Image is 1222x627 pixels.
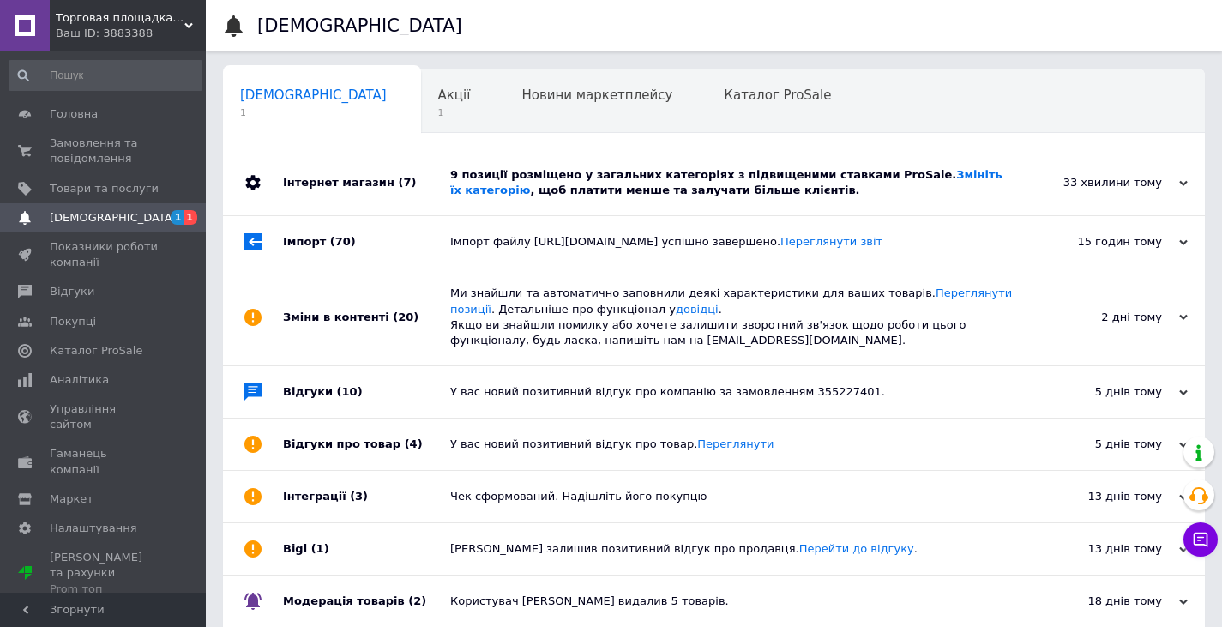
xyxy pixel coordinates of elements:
[50,446,159,477] span: Гаманець компанії
[450,384,1016,400] div: У вас новий позитивний відгук про компанію за замовленням 355227401.
[283,366,450,418] div: Відгуки
[350,490,368,503] span: (3)
[450,286,1012,315] a: Переглянути позиції
[1016,489,1188,504] div: 13 днів тому
[438,87,471,103] span: Акції
[283,268,450,365] div: Зміни в контенті
[337,385,363,398] span: (10)
[171,210,184,225] span: 1
[50,239,159,270] span: Показники роботи компанії
[50,181,159,196] span: Товари та послуги
[1016,594,1188,609] div: 18 днів тому
[50,550,159,597] span: [PERSON_NAME] та рахунки
[780,235,882,248] a: Переглянути звіт
[438,106,471,119] span: 1
[50,136,159,166] span: Замовлення та повідомлення
[1016,541,1188,557] div: 13 днів тому
[450,489,1016,504] div: Чек сформований. Надішліть його покупцю
[283,471,450,522] div: Інтеграції
[283,150,450,215] div: Інтернет магазин
[393,310,418,323] span: (20)
[240,106,387,119] span: 1
[1016,437,1188,452] div: 5 днів тому
[1016,384,1188,400] div: 5 днів тому
[9,60,202,91] input: Пошук
[408,594,426,607] span: (2)
[450,594,1016,609] div: Користувач [PERSON_NAME] видалив 5 товарів.
[799,542,914,555] a: Перейти до відгуку
[257,15,462,36] h1: [DEMOGRAPHIC_DATA]
[283,576,450,627] div: Модерація товарів
[450,234,1016,250] div: Імпорт файлу [URL][DOMAIN_NAME] успішно завершено.
[724,87,831,103] span: Каталог ProSale
[405,437,423,450] span: (4)
[50,284,94,299] span: Відгуки
[450,437,1016,452] div: У вас новий позитивний відгук про товар.
[450,541,1016,557] div: [PERSON_NAME] залишив позитивний відгук про продавця. .
[50,106,98,122] span: Головна
[50,521,137,536] span: Налаштування
[330,235,356,248] span: (70)
[50,491,93,507] span: Маркет
[450,167,1016,198] div: 9 позиції розміщено у загальних категоріях з підвищеними ставками ProSale. , щоб платити менше та...
[50,343,142,359] span: Каталог ProSale
[1016,234,1188,250] div: 15 годин тому
[697,437,774,450] a: Переглянути
[56,10,184,26] span: Торговая площадка Гидротехпро
[1016,175,1188,190] div: 33 хвилини тому
[311,542,329,555] span: (1)
[50,401,159,432] span: Управління сайтом
[50,582,159,597] div: Prom топ
[240,87,387,103] span: [DEMOGRAPHIC_DATA]
[450,286,1016,348] div: Ми знайшли та автоматично заповнили деякі характеристики для ваших товарів. . Детальніше про функ...
[283,419,450,470] div: Відгуки про товар
[676,303,719,316] a: довідці
[1016,310,1188,325] div: 2 дні тому
[50,210,177,226] span: [DEMOGRAPHIC_DATA]
[56,26,206,41] div: Ваш ID: 3883388
[50,372,109,388] span: Аналітика
[50,314,96,329] span: Покупці
[283,523,450,575] div: Bigl
[283,216,450,268] div: Імпорт
[1183,522,1218,557] button: Чат з покупцем
[521,87,672,103] span: Новини маркетплейсу
[398,176,416,189] span: (7)
[184,210,197,225] span: 1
